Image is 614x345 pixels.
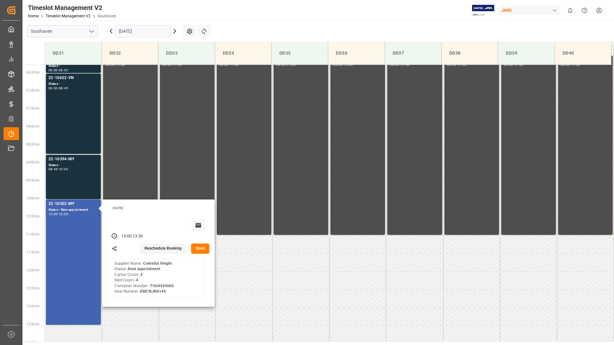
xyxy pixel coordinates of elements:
span: 06:30 Hr [26,71,39,74]
span: 07:00 Hr [26,89,39,92]
div: 22-10622-VN [48,75,98,81]
b: 4 [140,272,143,277]
span: 09:00 Hr [26,161,39,164]
span: 14:00 Hr [26,341,39,344]
span: 11:00 Hr [26,233,39,236]
button: open menu [86,26,96,36]
span: 12:00 Hr [26,269,39,272]
span: 13:00 Hr [26,305,39,308]
div: 06:30 [59,69,68,72]
span: 12:30 Hr [26,287,39,290]
span: 07:30 Hr [26,107,39,110]
div: DD39 [503,47,549,59]
span: 09:30 Hr [26,179,39,182]
button: JIMS [499,4,563,16]
span: 11:30 Hr [26,251,39,254]
div: 13:30 [133,234,143,239]
div: DD32 [107,47,153,59]
button: Reschedule Booking [140,243,186,254]
div: 22-10394-MY [48,156,98,163]
div: DD36 [333,47,379,59]
div: Status - [48,163,98,168]
div: DD40 [560,47,606,59]
div: 10:00 [121,234,132,239]
div: JIMS [499,6,560,15]
div: Status - New appointment [48,207,98,213]
div: DD35 [277,47,323,59]
div: 08:45 [59,87,68,90]
div: 10:00 [48,213,58,216]
span: 08:30 Hr [26,143,39,146]
div: DD31 [50,47,96,59]
span: 10:00 Hr [26,197,39,200]
div: - [58,213,59,216]
div: 06:30 [48,87,58,90]
b: TIIU4493065 [150,284,174,288]
div: Timeslot Management V2 [28,3,116,13]
b: Celestial freight [143,261,172,266]
div: 13:30 [59,213,68,216]
span: 08:00 Hr [26,125,39,128]
button: Help Center [577,3,592,18]
div: Status - [48,63,98,69]
b: 4 [136,278,138,282]
input: DD.MM.YYYY [115,25,171,37]
div: 22-10352-MY [48,201,98,207]
button: show 0 new notifications [563,3,577,18]
button: Open [191,243,210,254]
span: 10:30 Hr [26,215,39,218]
input: Type to search/select [27,25,98,37]
div: Supplier Name - Status - Carton Count - Skid Count - Container Number - Seal Number - [114,261,174,295]
div: DD34 [220,47,266,59]
b: New appointment [128,267,160,271]
div: DD37 [390,47,436,59]
div: - [132,234,133,239]
a: Home [28,14,39,18]
div: DD38 [447,47,493,59]
div: 08:45 [48,168,58,171]
div: Status - [48,81,98,87]
img: Exertis%20JAM%20-%20Email%20Logo.jpg_1722504956.jpg [472,5,494,16]
div: - [58,168,59,171]
div: 06:00 [48,69,58,72]
div: [DATE] [110,206,207,210]
div: - [58,69,59,72]
a: Timeslot Management V2 [46,14,91,18]
b: EMCNJN6144 [140,289,166,294]
div: DD33 [163,47,209,59]
div: - [58,87,59,90]
span: 13:30 Hr [26,323,39,326]
div: 10:00 [59,168,68,171]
